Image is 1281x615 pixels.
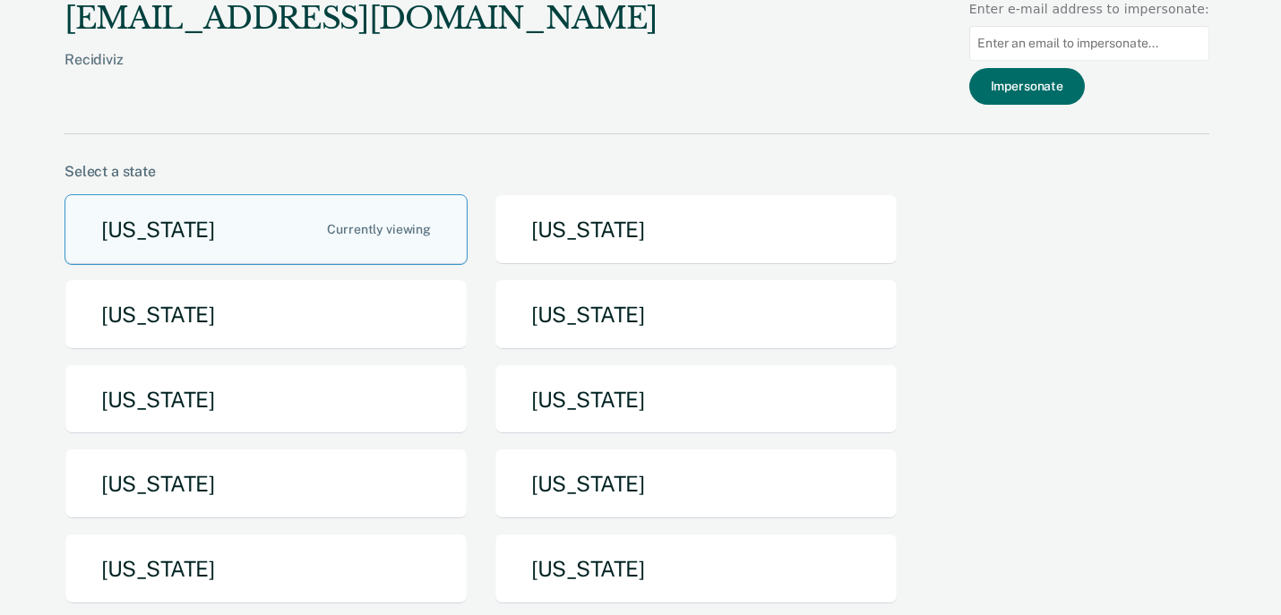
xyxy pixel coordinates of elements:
[494,279,898,350] button: [US_STATE]
[64,534,468,604] button: [US_STATE]
[64,448,468,519] button: [US_STATE]
[494,194,898,265] button: [US_STATE]
[969,26,1209,61] input: Enter an email to impersonate...
[64,163,1209,180] div: Select a state
[64,51,658,97] div: Recidiviz
[494,364,898,435] button: [US_STATE]
[494,448,898,519] button: [US_STATE]
[494,534,898,604] button: [US_STATE]
[64,194,468,265] button: [US_STATE]
[969,68,1085,105] button: Impersonate
[64,364,468,435] button: [US_STATE]
[64,279,468,350] button: [US_STATE]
